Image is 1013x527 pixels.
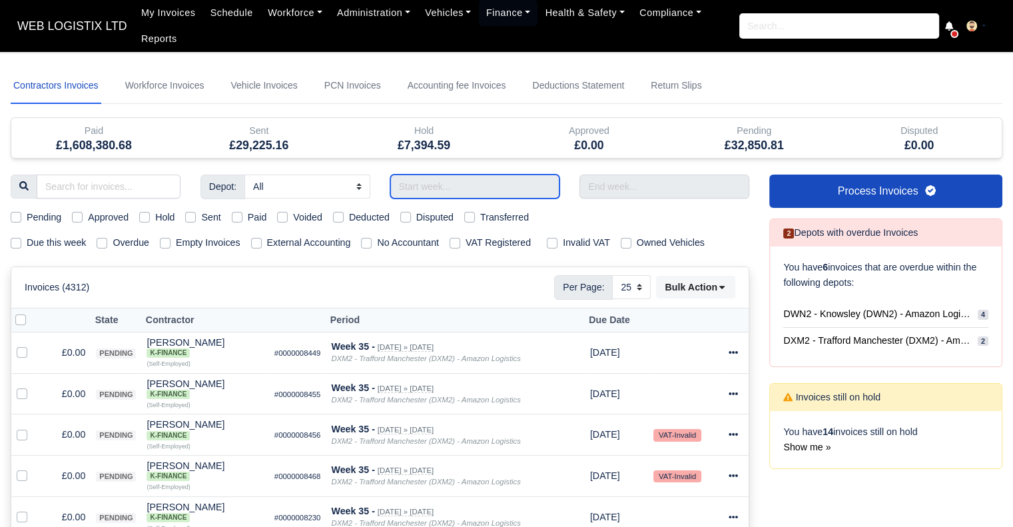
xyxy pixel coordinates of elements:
div: Pending [671,118,837,158]
span: DXM2 - Trafford Manchester (DXM2) - Amazon Logistics [783,333,972,348]
a: DWN2 - Knowsley (DWN2) - Amazon Logistics (L34 7XL) 4 [783,301,988,328]
small: #0000008449 [274,349,321,357]
a: PCN Invoices [322,68,384,104]
label: Due this week [27,235,86,251]
div: [PERSON_NAME] [147,502,263,522]
i: DXM2 - Trafford Manchester (DXM2) - Amazon Logistics [331,437,520,445]
label: Sent [201,210,220,225]
span: pending [96,513,136,523]
small: (Self-Employed) [147,443,190,450]
i: DXM2 - Trafford Manchester (DXM2) - Amazon Logistics [331,396,520,404]
label: Pending [27,210,61,225]
small: [DATE] » [DATE] [378,466,434,475]
label: Invalid VAT [563,235,610,251]
span: DWN2 - Knowsley (DWN2) - Amazon Logistics (L34 7XL) [783,306,972,322]
small: (Self-Employed) [147,360,190,367]
i: DXM2 - Trafford Manchester (DXM2) - Amazon Logistics [331,519,520,527]
label: Transferred [480,210,529,225]
a: WEB LOGISTIX LTD [11,13,134,39]
small: [DATE] » [DATE] [378,508,434,516]
a: Return Slips [648,68,704,104]
p: You have invoices that are overdue within the following depots: [783,260,988,290]
div: [PERSON_NAME] K-Finance [147,338,263,358]
h5: £29,225.16 [186,139,332,153]
td: £0.00 [38,414,91,456]
div: Approved [506,118,671,158]
span: 2 weeks from now [590,388,620,399]
span: 2 weeks from now [590,429,620,440]
div: Bulk Action [656,276,735,298]
span: 2 weeks from now [590,470,620,481]
label: Paid [248,210,267,225]
a: Reports [134,26,184,52]
input: End week... [579,175,749,199]
input: Start week... [390,175,560,199]
th: Contractor [141,308,268,332]
div: Sent [176,118,342,158]
label: Empty Invoices [176,235,240,251]
div: Approved [516,123,661,139]
strong: Week 35 - [331,382,374,393]
span: Depot: [200,175,245,199]
div: Pending [681,123,827,139]
input: Search for invoices... [37,175,180,199]
div: Chat Widget [946,463,1013,527]
label: Overdue [113,235,149,251]
div: [PERSON_NAME] K-Finance [147,502,263,522]
h6: Invoices still on hold [783,392,880,403]
th: Due Date [585,308,648,332]
a: Deductions Statement [529,68,627,104]
span: 2 weeks from now [590,512,620,522]
span: K-Finance [147,472,190,481]
strong: Week 35 - [331,341,374,352]
div: [PERSON_NAME] [147,338,263,358]
h5: £1,608,380.68 [21,139,167,153]
th: State [91,308,141,332]
div: Disputed [846,123,992,139]
div: [PERSON_NAME] K-Finance [147,420,263,440]
span: Per Page: [554,275,613,299]
label: External Accounting [267,235,351,251]
div: [PERSON_NAME] K-Finance [147,379,263,399]
small: #0000008230 [274,514,321,522]
span: pending [96,430,136,440]
span: K-Finance [147,390,190,399]
a: Vehicle Invoices [228,68,300,104]
small: [DATE] » [DATE] [378,384,434,393]
div: Hold [342,118,507,158]
a: Accounting fee Invoices [405,68,509,104]
td: £0.00 [38,456,91,497]
span: pending [96,472,136,482]
small: [DATE] » [DATE] [378,426,434,434]
h6: Invoices (4312) [25,282,89,293]
a: Workforce Invoices [123,68,207,104]
label: Owned Vehicles [637,235,705,251]
label: No Accountant [377,235,439,251]
small: VAT-Invalid [653,470,701,482]
div: Hold [352,123,497,139]
label: Hold [155,210,174,225]
div: Paid [21,123,167,139]
a: Show me » [783,442,831,452]
div: [PERSON_NAME] [147,461,263,481]
small: (Self-Employed) [147,402,190,408]
div: [PERSON_NAME] K-Finance [147,461,263,481]
label: Voided [293,210,322,225]
span: pending [96,348,136,358]
td: £0.00 [38,373,91,414]
div: Disputed [837,118,1002,158]
small: (Self-Employed) [147,484,190,490]
small: VAT-Invalid [653,429,701,441]
small: [DATE] » [DATE] [378,343,434,352]
label: VAT Registered [466,235,531,251]
span: 4 [978,310,988,320]
label: Approved [88,210,129,225]
label: Disputed [416,210,454,225]
a: Process Invoices [769,175,1002,208]
a: Contractors Invoices [11,68,101,104]
h5: £32,850.81 [681,139,827,153]
i: DXM2 - Trafford Manchester (DXM2) - Amazon Logistics [331,354,520,362]
h5: £0.00 [516,139,661,153]
span: 2 [978,336,988,346]
small: #0000008456 [274,431,321,439]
